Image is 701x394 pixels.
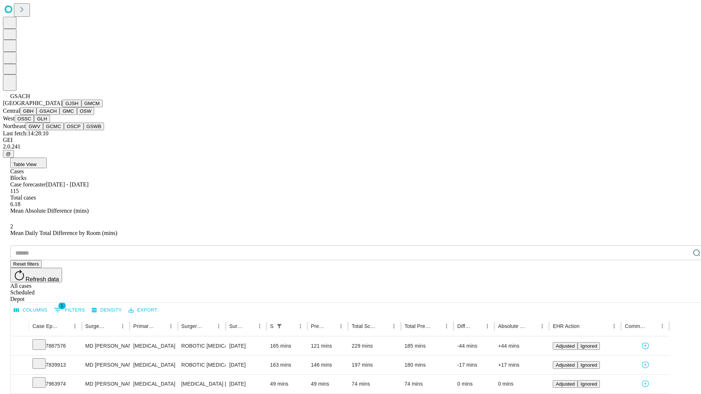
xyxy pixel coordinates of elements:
div: 49 mins [311,375,345,393]
div: Predicted In Room Duration [311,323,325,329]
button: GMC [60,107,77,115]
div: [MEDICAL_DATA] [133,356,174,374]
div: MD [PERSON_NAME] [PERSON_NAME] Md [85,356,126,374]
span: Last fetch: 14:28:10 [3,130,49,136]
span: Ignored [581,381,597,387]
button: Sort [472,321,482,331]
button: Refresh data [10,268,62,282]
div: 74 mins [352,375,397,393]
div: Primary Service [133,323,154,329]
span: Adjusted [556,343,575,349]
div: MD [PERSON_NAME] [PERSON_NAME] Md [85,337,126,355]
div: [DATE] [229,375,263,393]
button: Menu [389,321,399,331]
span: Total cases [10,194,36,201]
div: 180 mins [405,356,450,374]
div: 146 mins [311,356,345,374]
button: OSCP [64,123,84,130]
button: GCMC [43,123,64,130]
div: Surgery Name [181,323,203,329]
div: Total Scheduled Duration [352,323,378,329]
div: 1 active filter [274,321,284,331]
div: 2.0.241 [3,143,698,150]
button: GMCM [81,100,103,107]
button: OSSC [15,115,34,123]
span: [DATE] - [DATE] [46,181,88,188]
button: OSW [77,107,95,115]
div: -44 mins [457,337,491,355]
button: GJSH [62,100,81,107]
button: Expand [14,378,25,391]
button: Sort [285,321,295,331]
button: Menu [537,321,547,331]
div: +44 mins [498,337,545,355]
button: Adjusted [553,380,578,388]
button: Table View [10,158,47,168]
button: Ignored [578,361,600,369]
button: Select columns [12,305,49,316]
button: GBH [20,107,37,115]
span: Adjusted [556,362,575,368]
button: Menu [336,321,346,331]
span: Mean Daily Total Difference by Room (mins) [10,230,117,236]
div: EHR Action [553,323,579,329]
span: Table View [13,162,37,167]
div: 121 mins [311,337,345,355]
button: Menu [214,321,224,331]
div: Case Epic Id [32,323,59,329]
span: [GEOGRAPHIC_DATA] [3,100,62,106]
div: [DATE] [229,337,263,355]
div: [MEDICAL_DATA] [MEDICAL_DATA] SIMPLE OR SINGLE [181,375,222,393]
button: Expand [14,359,25,372]
button: Reset filters [10,260,42,268]
button: Adjusted [553,342,578,350]
span: West [3,115,15,121]
button: Menu [254,321,265,331]
span: @ [6,151,11,157]
button: Sort [379,321,389,331]
button: Sort [156,321,166,331]
span: Refresh data [26,276,59,282]
button: Menu [118,321,128,331]
span: Mean Absolute Difference (mins) [10,208,89,214]
button: Menu [609,321,619,331]
span: Adjusted [556,381,575,387]
div: Absolute Difference [498,323,526,329]
button: Menu [482,321,493,331]
div: 185 mins [405,337,450,355]
button: Ignored [578,342,600,350]
button: Sort [580,321,590,331]
div: 0 mins [457,375,491,393]
span: Ignored [581,343,597,349]
div: +17 mins [498,356,545,374]
div: 0 mins [498,375,545,393]
div: [MEDICAL_DATA] [133,375,174,393]
div: GEI [3,137,698,143]
div: Difference [457,323,471,329]
button: @ [3,150,14,158]
span: 115 [10,188,19,194]
button: Sort [326,321,336,331]
div: ROBOTIC [MEDICAL_DATA] REPAIR [MEDICAL_DATA] INITIAL [181,337,222,355]
div: 229 mins [352,337,397,355]
div: 74 mins [405,375,450,393]
span: 1 [58,302,66,309]
button: Sort [203,321,214,331]
button: Menu [70,321,80,331]
div: 197 mins [352,356,397,374]
div: 7963974 [32,375,78,393]
span: Reset filters [13,261,39,267]
div: Total Predicted Duration [405,323,431,329]
div: Surgery Date [229,323,244,329]
div: MD [PERSON_NAME] [PERSON_NAME] Md [85,375,126,393]
button: GSWB [84,123,104,130]
div: -17 mins [457,356,491,374]
span: Central [3,108,20,114]
div: 49 mins [270,375,304,393]
button: Menu [166,321,176,331]
button: Sort [431,321,441,331]
div: ROBOTIC [MEDICAL_DATA] REPAIR [MEDICAL_DATA] INITIAL [181,356,222,374]
div: [MEDICAL_DATA] [133,337,174,355]
button: Density [90,305,124,316]
div: Comments [625,323,646,329]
